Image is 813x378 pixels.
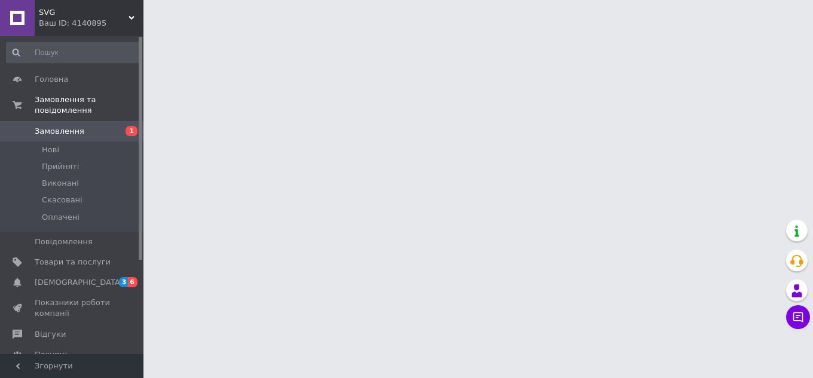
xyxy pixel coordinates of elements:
[35,349,67,360] span: Покупці
[42,212,80,223] span: Оплачені
[42,178,79,189] span: Виконані
[35,236,93,247] span: Повідомлення
[35,74,68,85] span: Головна
[6,42,141,63] input: Пошук
[35,329,66,340] span: Відгуки
[39,18,143,29] div: Ваш ID: 4140895
[786,305,810,329] button: Чат з покупцем
[35,297,111,319] span: Показники роботи компанії
[35,277,123,288] span: [DEMOGRAPHIC_DATA]
[42,161,79,172] span: Прийняті
[35,126,84,137] span: Замовлення
[126,126,137,136] span: 1
[35,257,111,268] span: Товари та послуги
[42,145,59,155] span: Нові
[119,277,129,287] span: 3
[128,277,137,287] span: 6
[42,195,82,205] span: Скасовані
[35,94,143,116] span: Замовлення та повідомлення
[39,7,129,18] span: SVG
